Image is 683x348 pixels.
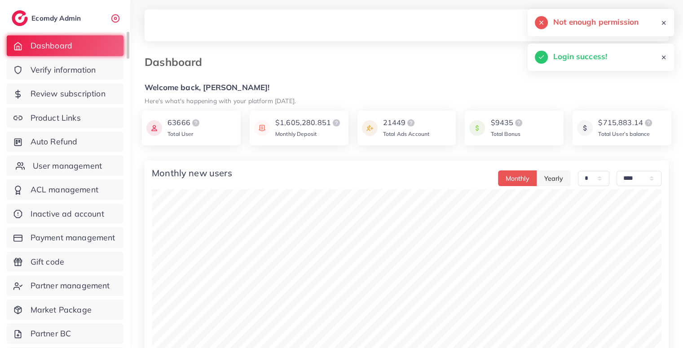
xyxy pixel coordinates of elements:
span: Partner BC [31,328,71,339]
img: icon payment [577,117,593,139]
h4: Monthly new users [152,168,232,178]
img: logo [643,117,654,128]
span: Total Bonus [490,130,520,137]
button: Yearly [537,170,571,186]
span: Gift code [31,256,64,268]
h2: Ecomdy Admin [31,14,83,22]
small: Here's what's happening with your platform [DATE]. [145,97,296,104]
a: Dashboard [7,35,123,56]
a: Partner management [7,275,123,296]
img: logo [190,117,201,128]
h5: Welcome back, [PERSON_NAME]! [145,83,669,92]
img: icon payment [146,117,162,139]
img: logo [331,117,342,128]
span: Dashboard [31,40,72,52]
a: Product Links [7,108,123,128]
img: icon payment [469,117,485,139]
a: ACL management [7,179,123,200]
span: Payment management [31,232,115,244]
div: $9435 [490,117,524,128]
span: Review subscription [31,88,106,100]
span: Auto Refund [31,136,78,148]
a: Gift code [7,252,123,272]
span: Inactive ad account [31,208,104,220]
h3: Dashboard [145,56,209,69]
h5: Not enough permission [553,16,639,28]
span: Total User [167,130,194,137]
h5: Login success! [553,51,607,62]
span: Monthly Deposit [275,130,317,137]
span: User management [33,160,102,172]
a: Auto Refund [7,131,123,152]
a: Verify information [7,60,123,80]
a: Market Package [7,300,123,320]
a: Payment management [7,227,123,248]
span: Total Ads Account [383,130,430,137]
span: Partner management [31,280,110,291]
div: $715,883.14 [598,117,654,128]
a: User management [7,156,123,176]
div: 63666 [167,117,201,128]
span: Verify information [31,64,96,76]
span: Total User’s balance [598,130,650,137]
div: $1,605,280.851 [275,117,342,128]
span: Product Links [31,112,81,124]
div: 21449 [383,117,430,128]
img: logo [12,10,28,26]
a: Review subscription [7,83,123,104]
img: icon payment [254,117,270,139]
span: ACL management [31,184,98,196]
img: logo [513,117,524,128]
img: icon payment [362,117,378,139]
img: logo [405,117,416,128]
a: logoEcomdy Admin [12,10,83,26]
button: Monthly [498,170,537,186]
span: Market Package [31,304,92,316]
a: Inactive ad account [7,204,123,224]
a: Partner BC [7,323,123,344]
